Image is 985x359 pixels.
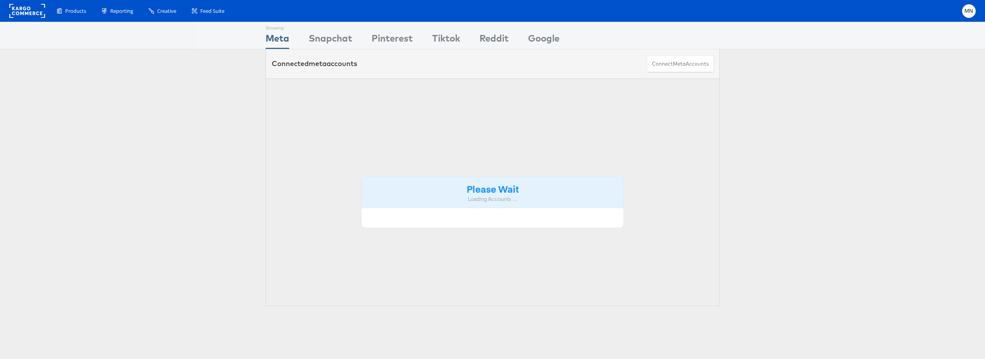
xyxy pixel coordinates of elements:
span: Reporting [110,7,133,15]
div: Tiktok [432,31,460,49]
span: Products [65,7,86,15]
span: Feed Suite [200,7,224,15]
div: Showing [266,22,289,31]
div: Pinterest [372,31,413,49]
strong: Please Wait [467,182,519,195]
span: Creative [157,7,176,15]
span: MN [964,9,973,14]
span: meta [673,60,686,68]
div: Google [528,31,559,49]
div: Reddit [479,31,509,49]
div: Meta [266,31,289,49]
button: ConnectmetaAccounts [647,55,714,73]
span: meta [309,59,327,68]
div: Connected accounts [272,59,357,69]
div: Snapchat [309,31,352,49]
div: Loading Accounts .... [367,195,618,203]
